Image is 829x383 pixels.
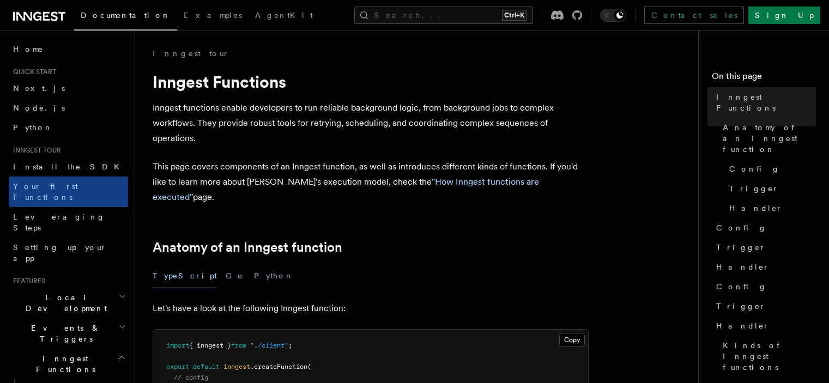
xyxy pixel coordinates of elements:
button: Toggle dark mode [600,9,626,22]
span: Handler [729,203,783,214]
span: Anatomy of an Inngest function [723,122,816,155]
a: Trigger [712,296,816,316]
a: Your first Functions [9,177,128,207]
a: Node.js [9,98,128,118]
span: Install the SDK [13,162,126,171]
span: Events & Triggers [9,323,119,344]
a: Contact sales [644,7,744,24]
span: Setting up your app [13,243,107,263]
span: Config [716,281,767,292]
span: Python [13,123,53,132]
span: ( [307,363,311,370]
span: export [166,363,189,370]
a: Inngest tour [153,48,229,59]
span: Trigger [716,242,766,253]
a: Config [725,159,816,179]
a: Handler [712,257,816,277]
a: Anatomy of an Inngest function [153,240,342,255]
button: Go [226,264,245,288]
button: Copy [559,333,585,347]
button: Local Development [9,288,128,318]
span: Config [716,222,767,233]
span: Your first Functions [13,182,78,202]
span: Leveraging Steps [13,212,105,232]
span: Handler [716,262,770,272]
span: Quick start [9,68,56,76]
span: from [231,342,246,349]
span: import [166,342,189,349]
a: Kinds of Inngest functions [718,336,816,377]
a: Python [9,118,128,137]
span: Features [9,277,45,285]
h4: On this page [712,70,816,87]
span: "./client" [250,342,288,349]
span: Handler [716,320,770,331]
span: default [193,363,220,370]
a: Handler [725,198,816,218]
a: Home [9,39,128,59]
span: Inngest Functions [9,353,118,375]
span: .createFunction [250,363,307,370]
a: Handler [712,316,816,336]
span: // config [174,374,208,381]
button: Events & Triggers [9,318,128,349]
h1: Inngest Functions [153,72,589,92]
a: Trigger [712,238,816,257]
a: Examples [177,3,249,29]
span: Home [13,44,44,54]
span: Kinds of Inngest functions [723,340,816,373]
span: Local Development [9,292,119,314]
a: Documentation [74,3,177,31]
a: Setting up your app [9,238,128,268]
a: Inngest Functions [712,87,816,118]
span: AgentKit [255,11,313,20]
span: Documentation [81,11,171,20]
p: Inngest functions enable developers to run reliable background logic, from background jobs to com... [153,100,589,146]
a: Trigger [725,179,816,198]
a: AgentKit [249,3,319,29]
span: Config [729,163,780,174]
a: Config [712,218,816,238]
button: TypeScript [153,264,217,288]
p: This page covers components of an Inngest function, as well as introduces different kinds of func... [153,159,589,205]
p: Let's have a look at the following Inngest function: [153,301,589,316]
span: { inngest } [189,342,231,349]
span: Inngest tour [9,146,61,155]
a: Leveraging Steps [9,207,128,238]
span: Next.js [13,84,65,93]
span: Examples [184,11,242,20]
span: Inngest Functions [716,92,816,113]
a: Anatomy of an Inngest function [718,118,816,159]
span: Trigger [716,301,766,312]
button: Python [254,264,294,288]
span: Node.js [13,104,65,112]
a: Next.js [9,78,128,98]
span: inngest [223,363,250,370]
a: Config [712,277,816,296]
a: Sign Up [748,7,820,24]
kbd: Ctrl+K [502,10,527,21]
a: Install the SDK [9,157,128,177]
button: Inngest Functions [9,349,128,379]
span: Trigger [729,183,779,194]
span: ; [288,342,292,349]
button: Search...Ctrl+K [354,7,533,24]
